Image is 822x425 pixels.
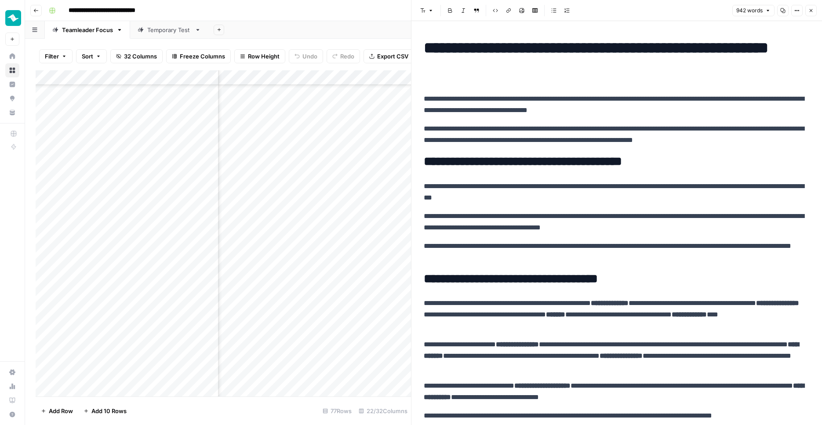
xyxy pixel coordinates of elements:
button: Freeze Columns [166,49,231,63]
a: Settings [5,365,19,379]
a: Home [5,49,19,63]
span: Filter [45,52,59,61]
div: 77 Rows [319,404,355,418]
span: 942 words [736,7,763,15]
button: 942 words [732,5,775,16]
img: Teamleader Logo [5,10,21,26]
button: Row Height [234,49,285,63]
a: Usage [5,379,19,393]
button: Add 10 Rows [78,404,132,418]
span: Freeze Columns [180,52,225,61]
a: Browse [5,63,19,77]
a: Temporary Test [130,21,208,39]
a: Opportunities [5,91,19,105]
button: Undo [289,49,323,63]
span: Export CSV [377,52,408,61]
button: Help + Support [5,407,19,421]
div: Temporary Test [147,25,191,34]
button: 32 Columns [110,49,163,63]
button: Export CSV [364,49,414,63]
a: Learning Hub [5,393,19,407]
a: Teamleader Focus [45,21,130,39]
button: Add Row [36,404,78,418]
span: Add 10 Rows [91,407,127,415]
a: Your Data [5,105,19,120]
button: Redo [327,49,360,63]
button: Filter [39,49,73,63]
a: Insights [5,77,19,91]
span: Row Height [248,52,280,61]
span: 32 Columns [124,52,157,61]
button: Sort [76,49,107,63]
span: Undo [302,52,317,61]
div: 22/32 Columns [355,404,411,418]
span: Add Row [49,407,73,415]
button: Workspace: Teamleader [5,7,19,29]
span: Redo [340,52,354,61]
div: Teamleader Focus [62,25,113,34]
span: Sort [82,52,93,61]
